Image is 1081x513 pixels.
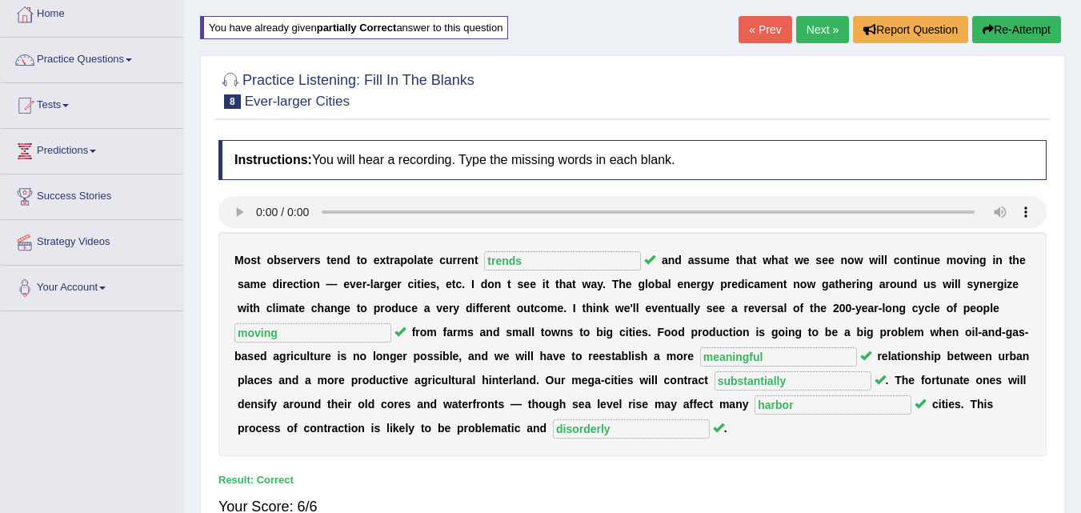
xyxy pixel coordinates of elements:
[479,302,483,315] b: f
[943,278,951,291] b: w
[293,278,299,291] b: c
[543,278,546,291] b: i
[303,254,310,267] b: e
[257,254,261,267] b: t
[1019,254,1026,267] b: e
[763,254,771,267] b: w
[250,302,254,315] b: t
[238,302,246,315] b: w
[651,302,658,315] b: v
[250,254,257,267] b: s
[234,153,312,166] b: Instructions:
[695,254,701,267] b: s
[467,254,474,267] b: n
[1,174,183,214] a: Success Stories
[411,302,418,315] b: e
[330,254,337,267] b: e
[591,278,597,291] b: a
[745,278,748,291] b: i
[234,254,244,267] b: M
[281,254,287,267] b: s
[295,302,299,315] b: t
[1,83,183,123] a: Tests
[298,254,304,267] b: v
[645,278,648,291] b: l
[668,278,671,291] b: l
[691,302,694,315] b: l
[778,302,784,315] b: a
[1012,278,1019,291] b: e
[273,278,280,291] b: d
[481,278,488,291] b: d
[427,254,434,267] b: e
[266,302,273,315] b: c
[523,302,530,315] b: u
[299,278,303,291] b: t
[881,254,884,267] b: l
[218,69,474,109] h2: Practice Listening: Fill In The Blanks
[266,254,274,267] b: o
[490,302,494,315] b: r
[739,254,747,267] b: h
[253,302,260,315] b: h
[330,302,338,315] b: n
[380,302,384,315] b: r
[246,302,250,315] b: i
[723,254,730,267] b: e
[1,266,183,306] a: Your Account
[337,254,344,267] b: n
[748,302,755,315] b: e
[424,278,430,291] b: e
[238,278,244,291] b: s
[540,302,547,315] b: o
[274,254,281,267] b: b
[694,302,700,315] b: y
[245,94,350,109] small: Ever-larger Cities
[879,278,886,291] b: a
[546,278,550,291] b: t
[973,254,980,267] b: n
[286,278,293,291] b: e
[800,278,807,291] b: o
[612,278,619,291] b: T
[779,254,785,267] b: a
[967,278,974,291] b: s
[386,254,390,267] b: t
[731,302,738,315] b: a
[847,254,855,267] b: o
[384,278,391,291] b: g
[970,254,973,267] b: i
[739,16,791,43] a: « Prev
[244,254,251,267] b: o
[414,278,417,291] b: i
[557,302,563,315] b: e
[390,254,394,267] b: r
[972,16,1061,43] button: Re-Attempt
[1009,254,1013,267] b: t
[920,254,927,267] b: n
[914,254,918,267] b: t
[360,254,367,267] b: o
[719,302,725,315] b: e
[397,278,401,291] b: r
[866,278,873,291] b: g
[357,254,361,267] b: t
[658,302,664,315] b: e
[853,16,968,43] button: Report Question
[494,302,500,315] b: e
[675,254,682,267] b: d
[436,278,439,291] b: ,
[453,302,459,315] b: y
[313,278,320,291] b: n
[662,254,668,267] b: a
[260,278,266,291] b: e
[452,278,456,291] b: t
[771,302,778,315] b: s
[619,278,626,291] b: h
[708,278,715,291] b: y
[379,278,383,291] b: r
[603,302,609,315] b: k
[356,278,362,291] b: e
[405,302,411,315] b: c
[278,302,288,315] b: m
